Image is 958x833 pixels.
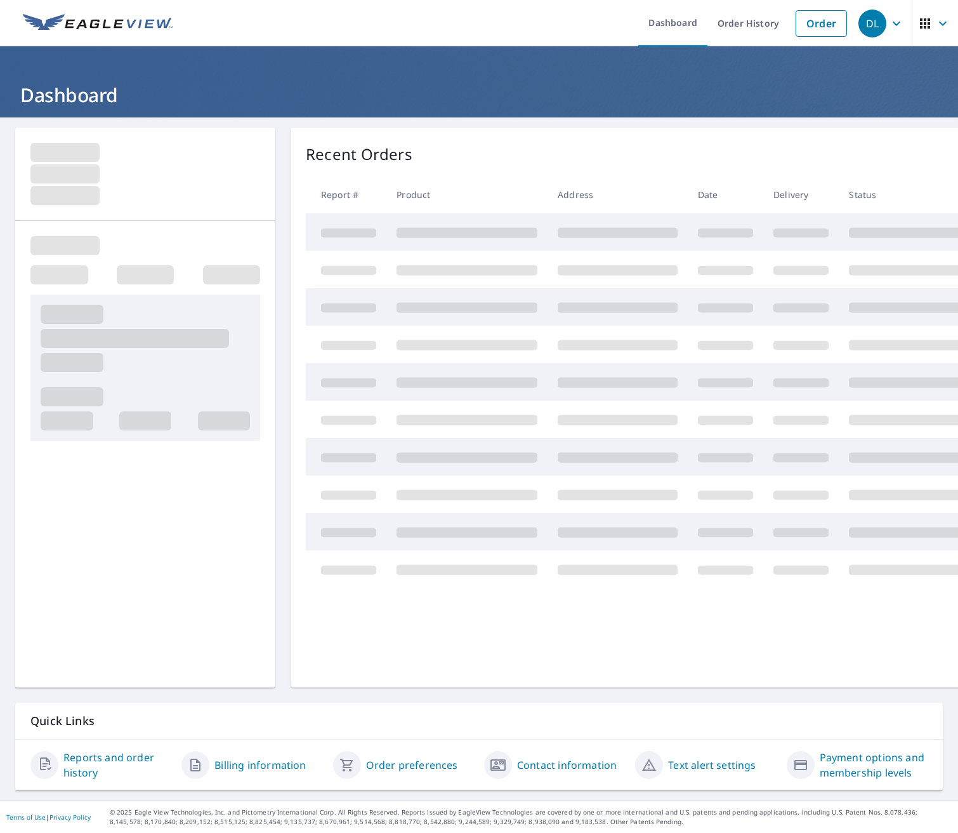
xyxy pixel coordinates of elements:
[15,82,943,108] h1: Dashboard
[110,808,952,827] p: © 2025 Eagle View Technologies, Inc. and Pictometry International Corp. All Rights Reserved. Repo...
[820,750,928,780] a: Payment options and membership levels
[688,176,763,213] th: Date
[306,143,412,166] p: Recent Orders
[306,176,386,213] th: Report #
[6,813,46,822] a: Terms of Use
[23,14,173,33] img: EV Logo
[49,813,91,822] a: Privacy Policy
[6,813,91,821] p: |
[30,713,928,729] p: Quick Links
[214,757,306,773] a: Billing information
[63,750,171,780] a: Reports and order history
[668,757,756,773] a: Text alert settings
[858,10,886,37] div: DL
[796,10,847,37] a: Order
[386,176,548,213] th: Product
[366,757,458,773] a: Order preferences
[548,176,688,213] th: Address
[763,176,839,213] th: Delivery
[517,757,617,773] a: Contact information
